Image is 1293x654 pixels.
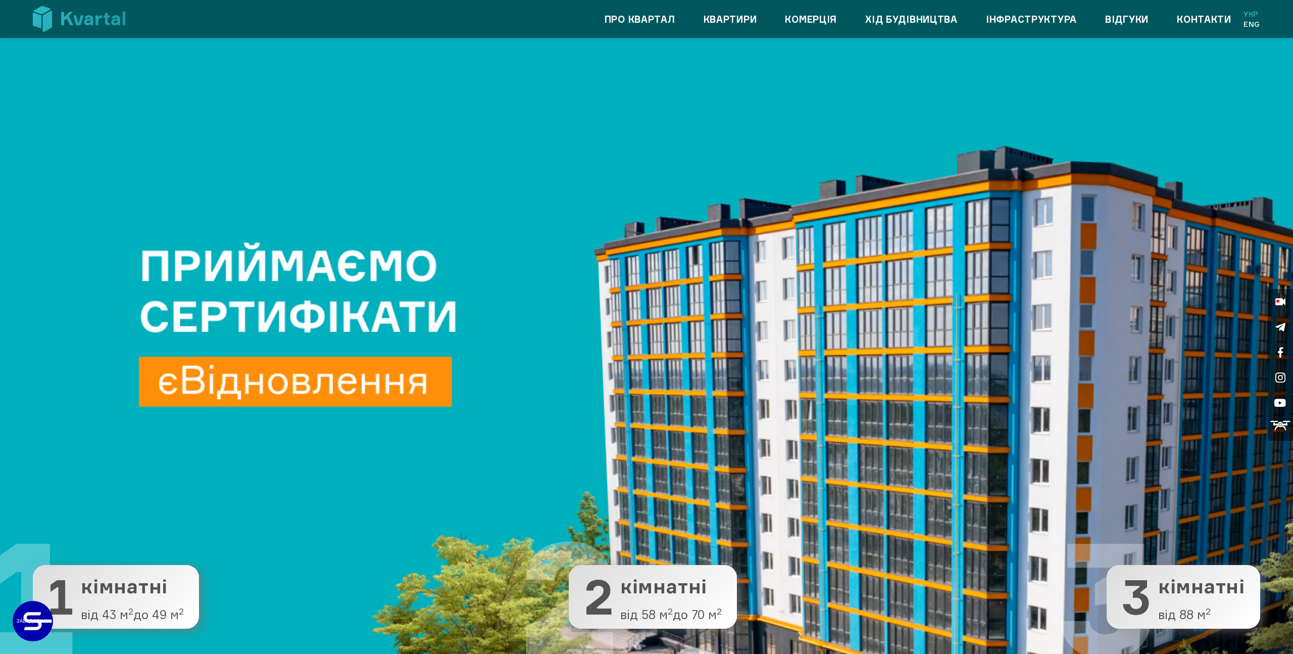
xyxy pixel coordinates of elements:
sup: 2 [717,605,722,617]
a: Eng [1244,19,1260,29]
a: Про квартал [605,11,675,27]
span: 1 [48,573,74,621]
sup: 2 [1206,605,1211,617]
a: Контакти [1177,11,1231,27]
a: Хід будівництва [865,11,958,27]
a: Комерція [785,11,837,27]
sup: 2 [128,605,133,617]
sup: 2 [179,605,184,617]
button: 2 2 кімнатні від 58 м2до 70 м2 [569,565,737,629]
span: кімнатні [81,576,184,597]
button: 1 1 кімнатні від 43 м2до 49 м2 [33,565,199,629]
span: кімнатні [620,576,722,597]
a: Відгуки [1105,11,1149,27]
span: 2 [584,573,613,621]
a: Квартири [704,11,757,27]
button: 3 3 кімнатні від 88 м2 [1107,565,1260,629]
a: Укр [1244,9,1260,19]
span: кімнатні [1158,576,1245,597]
sup: 2 [668,605,673,617]
a: ЗАБУДОВНИК [13,601,53,641]
a: Інфраструктура [986,11,1077,27]
text: ЗАБУДОВНИК [19,619,49,624]
span: від 88 м [1158,608,1245,621]
span: 3 [1122,573,1151,621]
span: від 58 м до 70 м [620,608,722,621]
img: Kvartal [33,6,125,32]
span: від 43 м до 49 м [81,608,184,621]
